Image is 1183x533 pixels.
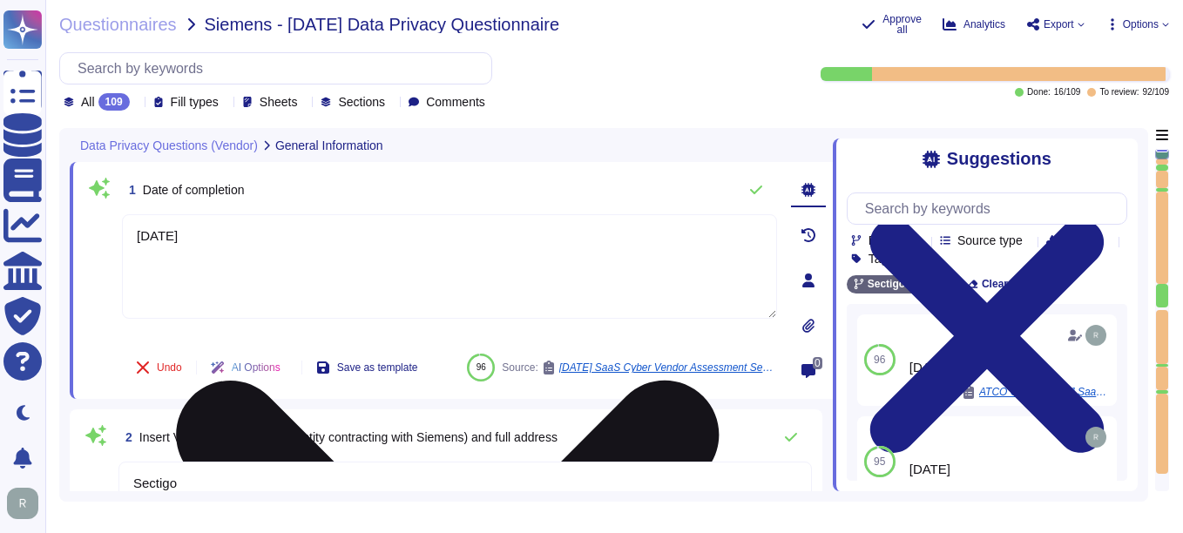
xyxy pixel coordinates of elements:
span: Export [1044,19,1074,30]
img: user [7,488,38,519]
span: All [81,96,95,108]
button: user [3,484,51,523]
textarea: Sectigo [STREET_ADDRESS] [118,462,812,529]
span: Done: [1027,88,1051,97]
span: 92 / 109 [1142,88,1169,97]
span: 0 [813,357,822,369]
span: Date of completion [143,183,245,197]
input: Search by keywords [69,53,491,84]
span: To review: [1099,88,1139,97]
span: 16 / 109 [1054,88,1081,97]
span: 2 [118,431,132,443]
span: Fill types [171,96,219,108]
span: Data Privacy Questions (Vendor) [80,139,258,152]
span: Questionnaires [59,16,177,33]
span: 96 [477,362,486,372]
button: Analytics [943,17,1005,31]
span: General Information [275,139,383,152]
span: 96 [874,354,885,365]
span: Sheets [260,96,298,108]
img: user [1085,325,1106,346]
div: 109 [98,93,130,111]
button: Approve all [862,14,922,35]
span: Analytics [963,19,1005,30]
span: Approve all [882,14,922,35]
input: Search by keywords [856,193,1126,224]
span: 95 [874,456,885,467]
span: Sections [338,96,385,108]
span: Comments [426,96,485,108]
textarea: [DATE] [122,214,777,319]
span: Siemens - [DATE] Data Privacy Questionnaire [205,16,560,33]
span: Options [1123,19,1159,30]
img: user [1085,427,1106,448]
span: 1 [122,184,136,196]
